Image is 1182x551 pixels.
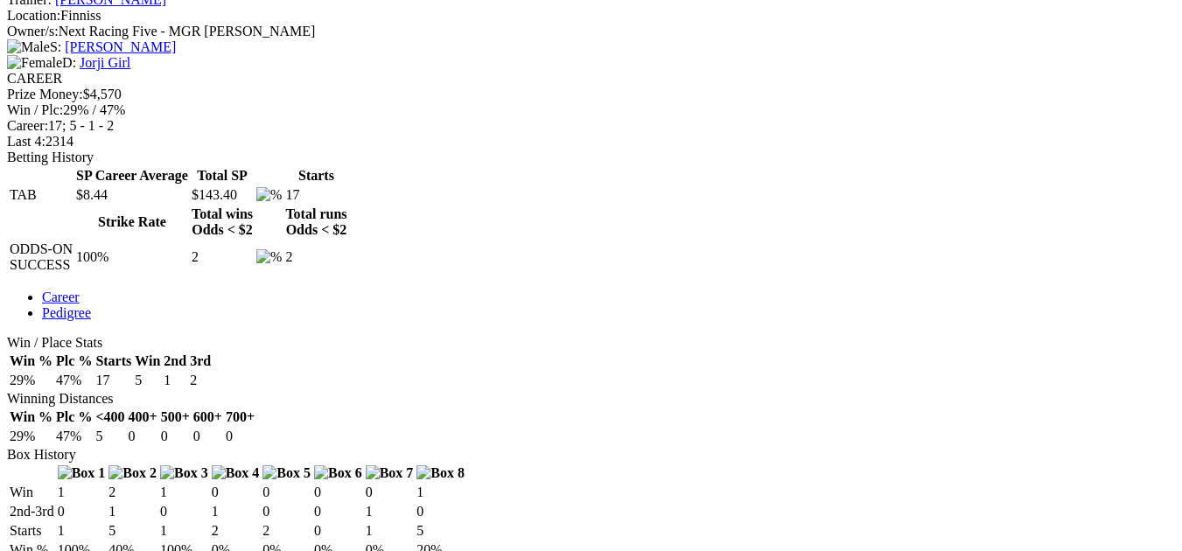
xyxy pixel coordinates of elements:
td: 17 [284,186,347,204]
th: 3rd [189,352,212,370]
td: 2 [189,372,212,389]
td: 29% [9,428,53,445]
td: 5 [134,372,161,389]
td: 0 [262,503,311,520]
td: 17 [94,372,132,389]
span: Last 4: [7,134,45,149]
td: 5 [94,428,125,445]
a: Jorji Girl [80,55,130,70]
div: Winning Distances [7,391,1175,407]
span: Prize Money: [7,87,83,101]
td: 1 [163,372,187,389]
td: 2 [284,241,347,274]
td: 1 [365,522,415,540]
div: Box History [7,447,1175,463]
td: 0 [313,484,363,501]
td: 0 [160,428,191,445]
td: $8.44 [75,186,189,204]
td: 1 [159,484,209,501]
th: Starts [284,167,347,185]
img: % [256,249,282,265]
img: % [256,187,282,203]
div: $4,570 [7,87,1175,102]
td: $143.40 [191,186,254,204]
td: ODDS-ON SUCCESS [9,241,73,274]
td: 29% [9,372,53,389]
td: 1 [416,484,465,501]
img: Box 2 [108,465,157,481]
span: Owner/s: [7,24,59,38]
td: 0 [262,484,311,501]
td: TAB [9,186,73,204]
td: 0 [313,503,363,520]
td: 0 [128,428,158,445]
div: 2314 [7,134,1175,150]
td: 0 [211,484,261,501]
td: 100% [75,241,189,274]
td: 0 [416,503,465,520]
td: 2 [262,522,311,540]
div: Finniss [7,8,1175,24]
th: Total SP [191,167,254,185]
td: 2nd-3rd [9,503,55,520]
img: Box 6 [314,465,362,481]
td: 1 [108,503,157,520]
span: Win / Plc: [7,102,63,117]
td: 0 [225,428,255,445]
img: Male [7,39,50,55]
img: Box 1 [58,465,106,481]
td: 1 [211,503,261,520]
span: S: [7,39,61,54]
th: Total runs Odds < $2 [284,206,347,239]
div: Next Racing Five - MGR [PERSON_NAME] [7,24,1175,39]
th: Total wins Odds < $2 [191,206,254,239]
td: 2 [108,484,157,501]
div: Betting History [7,150,1175,165]
td: 2 [211,522,261,540]
a: Career [42,289,80,304]
div: Win / Place Stats [7,335,1175,351]
a: Pedigree [42,305,91,320]
th: Strike Rate [75,206,189,239]
td: 5 [108,522,157,540]
img: Box 4 [212,465,260,481]
img: Box 7 [366,465,414,481]
td: 1 [57,522,107,540]
td: 1 [57,484,107,501]
th: Plc % [55,408,93,426]
td: Starts [9,522,55,540]
th: Plc % [55,352,93,370]
img: Female [7,55,62,71]
td: 1 [159,522,209,540]
span: D: [7,55,76,70]
span: Career: [7,118,48,133]
th: 600+ [192,408,223,426]
a: [PERSON_NAME] [65,39,176,54]
td: 0 [313,522,363,540]
th: Win [134,352,161,370]
th: Win % [9,408,53,426]
td: 0 [57,503,107,520]
td: 1 [365,503,415,520]
td: 0 [159,503,209,520]
th: Starts [94,352,132,370]
td: 0 [192,428,223,445]
th: 2nd [163,352,187,370]
th: <400 [94,408,125,426]
td: 47% [55,372,93,389]
th: 400+ [128,408,158,426]
img: Box 8 [416,465,465,481]
div: 17; 5 - 1 - 2 [7,118,1175,134]
img: Box 3 [160,465,208,481]
span: Location: [7,8,60,23]
th: SP Career Average [75,167,189,185]
td: 5 [416,522,465,540]
td: 47% [55,428,93,445]
th: Win % [9,352,53,370]
th: 700+ [225,408,255,426]
td: 2 [191,241,254,274]
td: 0 [365,484,415,501]
div: CAREER [7,71,1175,87]
td: Win [9,484,55,501]
img: Box 5 [262,465,311,481]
